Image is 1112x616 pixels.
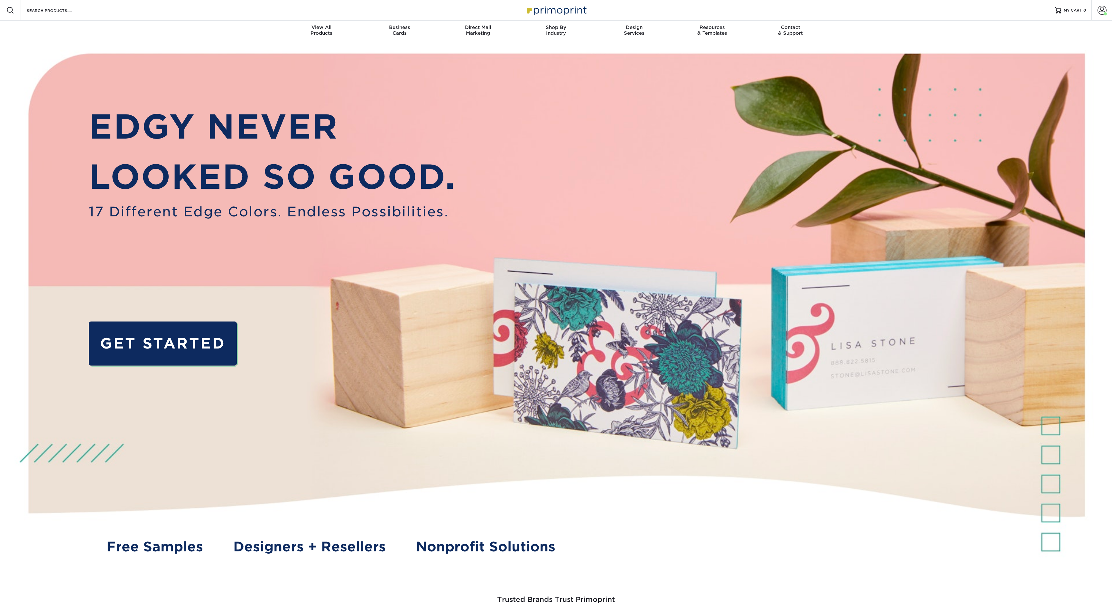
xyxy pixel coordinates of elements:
[89,102,456,152] p: EDGY NEVER
[524,3,588,17] img: Primoprint
[107,537,203,557] a: Free Samples
[416,537,555,557] a: Nonprofit Solutions
[89,152,456,202] p: LOOKED SO GOOD.
[283,21,361,41] a: View AllProducts
[283,24,361,36] div: Products
[361,21,439,41] a: BusinessCards
[283,24,361,30] span: View All
[439,24,517,30] span: Direct Mail
[439,21,517,41] a: Direct MailMarketing
[439,24,517,36] div: Marketing
[517,21,595,41] a: Shop ByIndustry
[1064,8,1082,13] span: MY CART
[368,580,744,611] h3: Trusted Brands Trust Primoprint
[517,24,595,30] span: Shop By
[233,537,386,557] a: Designers + Resellers
[89,322,237,365] a: GET STARTED
[26,6,89,14] input: SEARCH PRODUCTS.....
[673,24,751,36] div: & Templates
[751,21,829,41] a: Contact& Support
[361,24,439,36] div: Cards
[89,202,456,222] span: 17 Different Edge Colors. Endless Possibilities.
[595,24,673,36] div: Services
[751,24,829,36] div: & Support
[595,24,673,30] span: Design
[1083,8,1086,13] span: 0
[517,24,595,36] div: Industry
[361,24,439,30] span: Business
[673,24,751,30] span: Resources
[673,21,751,41] a: Resources& Templates
[751,24,829,30] span: Contact
[595,21,673,41] a: DesignServices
